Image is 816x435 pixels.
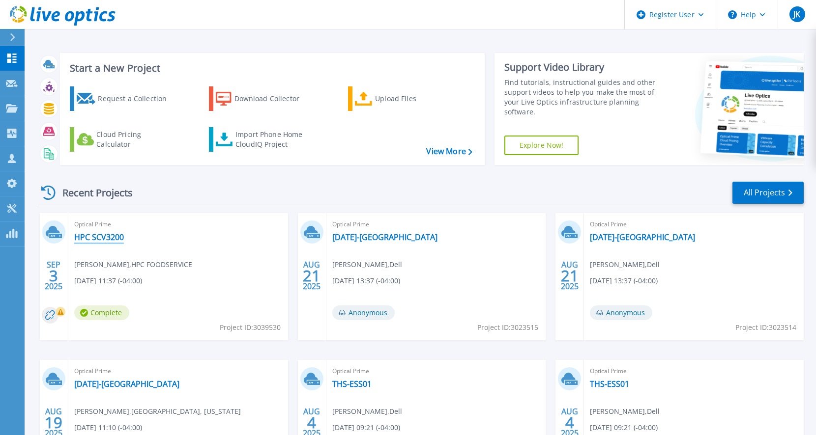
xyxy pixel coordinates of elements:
[74,379,179,389] a: [DATE]-[GEOGRAPHIC_DATA]
[793,10,800,18] span: JK
[96,130,175,149] div: Cloud Pricing Calculator
[74,366,282,377] span: Optical Prime
[332,275,400,286] span: [DATE] 13:37 (-04:00)
[504,61,661,74] div: Support Video Library
[74,232,124,242] a: HPC SCV3200
[220,322,281,333] span: Project ID: 3039530
[209,86,319,111] a: Download Collector
[590,219,798,230] span: Optical Prime
[590,259,660,270] span: [PERSON_NAME] , Dell
[426,147,472,156] a: View More
[44,258,63,294] div: SEP 2025
[477,322,538,333] span: Project ID: 3023515
[348,86,458,111] a: Upload Files
[504,136,579,155] a: Explore Now!
[590,232,695,242] a: [DATE]-[GEOGRAPHIC_DATA]
[332,219,540,230] span: Optical Prime
[332,305,395,320] span: Anonymous
[45,418,62,427] span: 19
[735,322,796,333] span: Project ID: 3023514
[70,127,179,152] a: Cloud Pricing Calculator
[38,181,146,205] div: Recent Projects
[332,259,402,270] span: [PERSON_NAME] , Dell
[560,258,579,294] div: AUG 2025
[74,275,142,286] span: [DATE] 11:37 (-04:00)
[235,130,312,149] div: Import Phone Home CloudIQ Project
[74,422,142,433] span: [DATE] 11:10 (-04:00)
[332,366,540,377] span: Optical Prime
[303,272,321,280] span: 21
[590,275,658,286] span: [DATE] 13:37 (-04:00)
[375,89,454,109] div: Upload Files
[234,89,313,109] div: Download Collector
[732,182,804,204] a: All Projects
[302,258,321,294] div: AUG 2025
[74,259,192,270] span: [PERSON_NAME] , HPC FOODSERVICE
[565,418,574,427] span: 4
[70,63,472,74] h3: Start a New Project
[332,422,400,433] span: [DATE] 09:21 (-04:00)
[307,418,316,427] span: 4
[332,406,402,417] span: [PERSON_NAME] , Dell
[74,406,241,417] span: [PERSON_NAME] , [GEOGRAPHIC_DATA], [US_STATE]
[590,422,658,433] span: [DATE] 09:21 (-04:00)
[98,89,176,109] div: Request a Collection
[74,305,129,320] span: Complete
[332,232,437,242] a: [DATE]-[GEOGRAPHIC_DATA]
[590,379,629,389] a: THS-ESS01
[561,272,579,280] span: 21
[590,366,798,377] span: Optical Prime
[332,379,372,389] a: THS-ESS01
[504,78,661,117] div: Find tutorials, instructional guides and other support videos to help you make the most of your L...
[70,86,179,111] a: Request a Collection
[590,305,652,320] span: Anonymous
[74,219,282,230] span: Optical Prime
[49,272,58,280] span: 3
[590,406,660,417] span: [PERSON_NAME] , Dell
